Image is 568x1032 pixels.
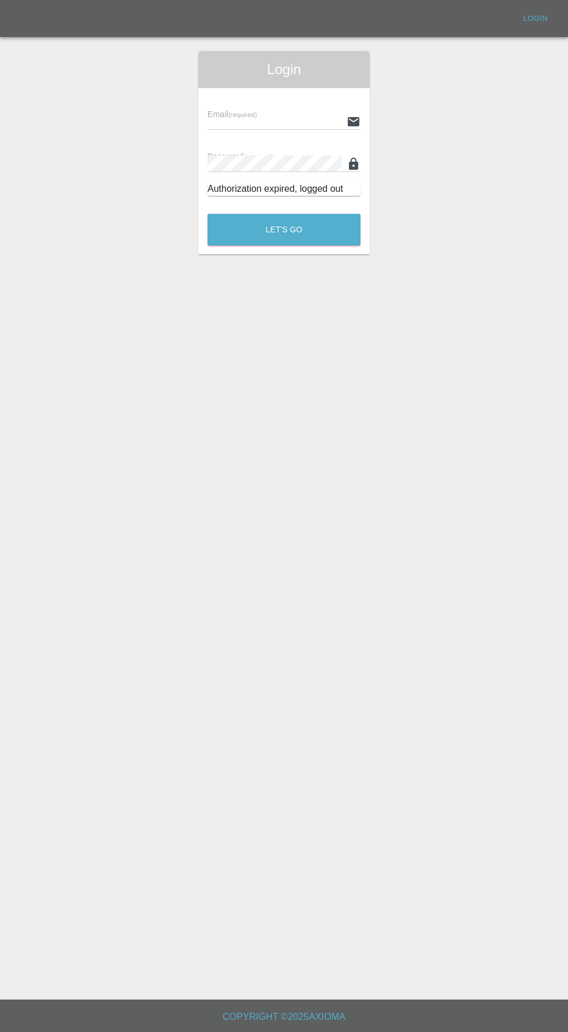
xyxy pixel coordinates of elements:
span: Password [207,152,272,161]
span: Email [207,110,257,119]
h6: Copyright © 2025 Axioma [9,1009,559,1025]
span: Login [207,60,361,79]
div: Authorization expired, logged out [207,182,361,196]
button: Let's Go [207,214,361,246]
small: (required) [228,111,257,118]
a: Login [517,10,554,28]
small: (required) [244,154,273,161]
